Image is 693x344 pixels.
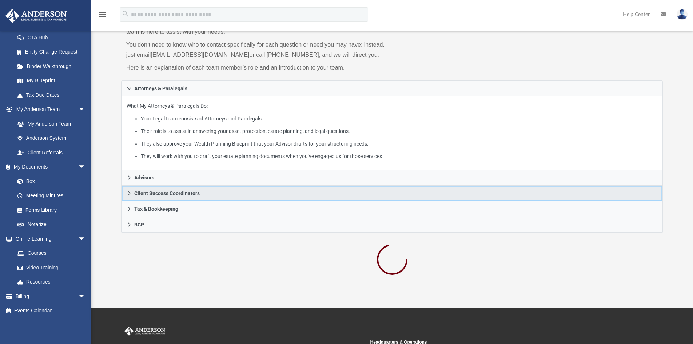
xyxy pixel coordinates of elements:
[121,217,663,233] a: BCP
[10,30,96,45] a: CTA Hub
[10,116,89,131] a: My Anderson Team
[10,74,93,88] a: My Blueprint
[121,201,663,217] a: Tax & Bookkeeping
[5,232,93,246] a: Online Learningarrow_drop_down
[98,10,107,19] i: menu
[121,170,663,186] a: Advisors
[10,88,96,102] a: Tax Due Dates
[141,139,657,149] li: They also approve your Wealth Planning Blueprint that your Advisor drafts for your structuring ne...
[134,206,178,211] span: Tax & Bookkeeping
[134,86,187,91] span: Attorneys & Paralegals
[98,14,107,19] a: menu
[123,327,167,336] img: Anderson Advisors Platinum Portal
[126,40,387,60] p: You don’t need to know who to contact specifically for each question or need you may have; instea...
[134,191,200,196] span: Client Success Coordinators
[10,145,93,160] a: Client Referrals
[121,96,663,170] div: Attorneys & Paralegals
[10,131,93,146] a: Anderson System
[122,10,130,18] i: search
[141,127,657,136] li: Their role is to assist in answering your asset protection, estate planning, and legal questions.
[126,63,387,73] p: Here is an explanation of each team member’s role and an introduction to your team.
[78,160,93,175] span: arrow_drop_down
[677,9,688,20] img: User Pic
[10,217,93,232] a: Notarize
[141,114,657,123] li: Your Legal team consists of Attorneys and Paralegals.
[5,160,93,174] a: My Documentsarrow_drop_down
[10,59,96,74] a: Binder Walkthrough
[10,260,89,275] a: Video Training
[78,289,93,304] span: arrow_drop_down
[134,175,154,180] span: Advisors
[127,102,658,161] p: What My Attorneys & Paralegals Do:
[5,102,93,117] a: My Anderson Teamarrow_drop_down
[134,222,144,227] span: BCP
[10,275,93,289] a: Resources
[121,80,663,96] a: Attorneys & Paralegals
[5,289,96,304] a: Billingarrow_drop_down
[121,186,663,201] a: Client Success Coordinators
[78,232,93,246] span: arrow_drop_down
[10,174,89,189] a: Box
[5,304,96,318] a: Events Calendar
[141,152,657,161] li: They will work with you to draft your estate planning documents when you’ve engaged us for those ...
[151,52,249,58] a: [EMAIL_ADDRESS][DOMAIN_NAME]
[78,102,93,117] span: arrow_drop_down
[10,45,96,59] a: Entity Change Request
[10,203,89,217] a: Forms Library
[10,189,93,203] a: Meeting Minutes
[10,246,93,261] a: Courses
[3,9,69,23] img: Anderson Advisors Platinum Portal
